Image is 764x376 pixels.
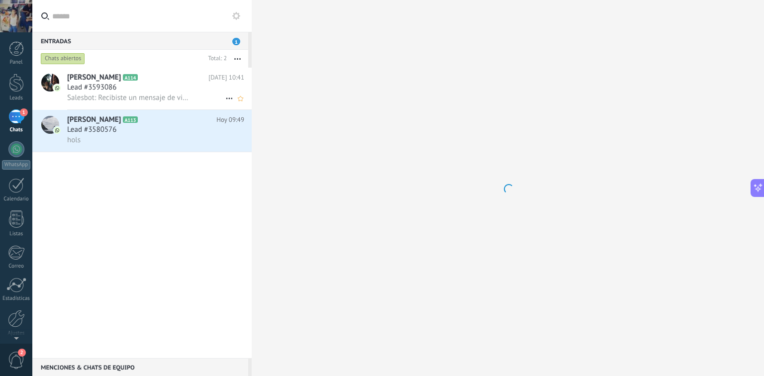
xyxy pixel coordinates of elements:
span: Lead #3580576 [67,125,116,135]
button: Más [227,50,248,68]
div: Menciones & Chats de equipo [32,358,248,376]
span: Salesbot: Recibiste un mensaje de visualización única. Para mayor privacidad, solo puedes abrirlo... [67,93,190,102]
a: avataricon[PERSON_NAME]A114[DATE] 10:41Lead #3593086Salesbot: Recibiste un mensaje de visualizaci... [32,68,252,109]
div: Panel [2,59,31,66]
div: Listas [2,231,31,237]
span: [PERSON_NAME] [67,115,121,125]
div: Leads [2,95,31,101]
div: Estadísticas [2,295,31,302]
div: Entradas [32,32,248,50]
span: [DATE] 10:41 [208,73,244,83]
span: Lead #3593086 [67,83,116,93]
div: Chats [2,127,31,133]
span: A113 [123,116,137,123]
span: [PERSON_NAME] [67,73,121,83]
span: hols [67,135,81,145]
div: WhatsApp [2,160,30,170]
div: Chats abiertos [41,53,85,65]
span: Hoy 09:49 [216,115,244,125]
img: icon [54,127,61,134]
a: avataricon[PERSON_NAME]A113Hoy 09:49Lead #3580576hols [32,110,252,152]
span: 1 [20,108,28,116]
span: 1 [232,38,240,45]
img: icon [54,85,61,92]
span: A114 [123,74,137,81]
div: Correo [2,263,31,270]
div: Total: 2 [204,54,227,64]
span: 2 [18,349,26,357]
div: Calendario [2,196,31,202]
